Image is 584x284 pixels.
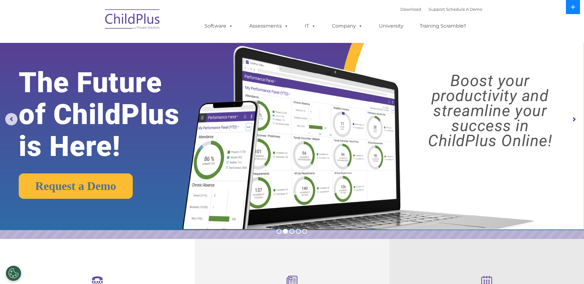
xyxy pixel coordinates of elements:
span: Phone number [85,66,111,70]
button: Cookies Settings [6,266,21,281]
rs-layer: The Future of ChildPlus is Here! [19,67,205,162]
a: Software [198,20,239,32]
a: Support [429,7,445,12]
rs-layer: Boost your productivity and streamline your success in ChildPlus Online! [403,73,577,148]
a: Assessments [243,20,295,32]
span: Last name [85,40,104,45]
font: | [400,7,482,12]
img: ChildPlus by Procare Solutions [102,5,163,36]
iframe: Chat Widget [484,218,584,284]
a: Schedule A Demo [446,7,482,12]
a: Download [400,7,421,12]
a: University [373,20,410,32]
a: IT [299,20,322,32]
a: Training Scramble!! [414,20,472,32]
a: Company [326,20,369,32]
a: Request a Demo [19,173,133,199]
